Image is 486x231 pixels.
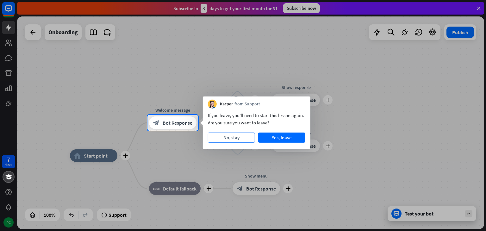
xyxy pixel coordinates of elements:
[220,101,233,107] span: Kacper
[5,3,24,22] button: Open LiveChat chat widget
[208,112,305,126] div: If you leave, you’ll need to start this lesson again. Are you sure you want to leave?
[258,133,305,143] button: Yes, leave
[153,120,159,126] i: block_bot_response
[208,133,255,143] button: No, stay
[163,120,192,126] span: Bot Response
[234,101,260,107] span: from Support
